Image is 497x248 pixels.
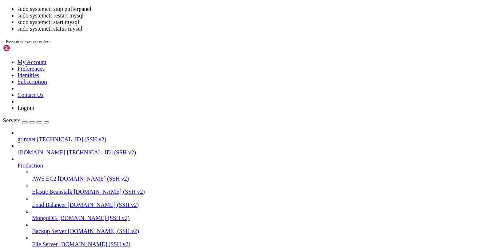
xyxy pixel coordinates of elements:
[3,108,402,114] x-row: Domain: [DOMAIN_NAME]
[3,173,402,180] x-row: re-run Certbot with -v for more details.
[32,228,67,234] span: Backup Server
[86,193,89,200] div: (27, 29)
[3,44,45,52] img: Shellngn
[3,161,84,166] span: Some challenges have failed.
[17,79,47,85] a: Subscription
[3,187,212,193] span: Failed to stop pufferpanel.service: Unit pufferpanel.service not loaded.
[17,59,47,65] a: My Account
[32,235,494,248] li: File Server [DOMAIN_NAME] (SSH v2)
[3,141,402,147] x-row: Hint: The Certificate Authority failed to verify the temporary nginx configuration changes made b...
[32,202,66,208] span: Load Balancer
[17,92,44,98] a: Contact Us
[32,195,494,208] li: Load Balancer [DOMAIN_NAME] (SSH v2)
[17,130,494,143] li: grimnet [TECHNICAL_ID] (SSH v2)
[32,215,57,221] span: MongoDB
[17,12,494,19] li: sudo systemctl restart mysql
[32,241,58,247] span: File Server
[32,189,72,195] span: Elastic Beanstalk
[3,75,402,82] x-row: Select the appropriate numbers separated by commas and/or spaces, or leave input
[3,82,402,88] x-row: blank to select all options shown (Enter 'c' to cancel):
[3,193,402,200] x-row: root@Grim:~# sudo systemctl
[17,72,39,78] a: Identities
[58,176,129,182] span: [DOMAIN_NAME] (SSH v2)
[74,189,145,195] span: [DOMAIN_NAME] (SSH v2)
[17,25,494,32] li: sudo systemctl status mysql
[58,215,130,221] span: [DOMAIN_NAME] (SSH v2)
[6,40,51,44] span: Press tab to insert, esc to close.
[3,117,49,123] a: Servers
[3,55,402,62] x-row: - - - - - - - - - - - - - - - - - - - - - - - - - - - - - - - - - - - - - - - -
[32,228,494,235] a: Backup Server [DOMAIN_NAME] (SSH v2)
[17,149,494,156] a: [DOMAIN_NAME] [TECHNICAL_ID] (SSH v2)
[3,121,402,127] x-row: Detail: [TECHNICAL_ID]: Invalid response from [URL][DOMAIN_NAME]
[17,156,494,248] li: Production
[3,68,402,75] x-row: - - - - - - - - - - - - - - - - - - - - - - - - - - - - - - - - - - - - - - - -
[37,136,106,142] span: [TECHNICAL_ID] (SSH v2)
[17,136,36,142] span: grimnet
[3,114,402,121] x-row: Type: unauthorized
[68,202,139,208] span: [DOMAIN_NAME] (SSH v2)
[32,202,494,208] a: Load Balancer [DOMAIN_NAME] (SSH v2)
[3,101,402,108] x-row: Certbot failed to authenticate some domains (authenticator: nginx). The Certificate Authority rep...
[32,176,494,182] a: AWS EC2 [DOMAIN_NAME] (SSH v2)
[3,16,402,23] x-row: Select the appropriate numbers separated by commas and/or spaces, or leave input
[3,167,402,173] x-row: Ask for help or search for solutions at [URL][DOMAIN_NAME]. See the logfile /var/log/letsencrypt/...
[32,215,494,221] a: MongoDB [DOMAIN_NAME] (SSH v2)
[17,162,43,169] span: Production
[17,143,494,156] li: [DOMAIN_NAME] [TECHNICAL_ID] (SSH v2)
[32,189,494,195] a: Elastic Beanstalk [DOMAIN_NAME] (SSH v2)
[17,19,494,25] li: sudo systemctl start mysql
[17,136,494,143] a: grimnet [TECHNICAL_ID] (SSH v2)
[32,176,56,182] span: AWS EC2
[59,241,131,247] span: [DOMAIN_NAME] (SSH v2)
[3,23,402,29] x-row: blank to select all options shown (Enter 'c' to cancel): [DOMAIN_NAME]
[3,147,402,154] x-row: ins point to this nginx server and that it is accessible from the internet.
[17,66,45,72] a: Preferences
[3,62,402,68] x-row: 1: [DOMAIN_NAME]
[32,208,494,221] li: MongoDB [DOMAIN_NAME] (SSH v2)
[3,29,402,36] x-row: ** Error - Invalid selection **
[32,241,494,248] a: File Server [DOMAIN_NAME] (SSH v2)
[3,3,402,9] x-row: 1: [DOMAIN_NAME]
[67,149,136,156] span: [TECHNICAL_ID] (SSH v2)
[68,228,139,234] span: [DOMAIN_NAME] (SSH v2)
[32,182,494,195] li: Elastic Beanstalk [DOMAIN_NAME] (SSH v2)
[32,221,494,235] li: Backup Server [DOMAIN_NAME] (SSH v2)
[32,169,494,182] li: AWS EC2 [DOMAIN_NAME] (SSH v2)
[3,180,402,186] x-row: root@Grim:~# sudo systemctl stop pufferpanel
[3,42,402,49] x-row: Which names would you like to activate HTTPS for?
[17,149,65,156] span: [DOMAIN_NAME]
[17,162,494,169] a: Production
[3,127,402,134] x-row: 7jCsI0fkUnQBheQfNEGPQ0UnkSdRKI: 502
[3,117,20,123] span: Servers
[3,9,402,16] x-row: - - - - - - - - - - - - - - - - - - - - - - - - - - - - - - - - - - - - - - - -
[3,49,402,55] x-row: We recommend selecting either all domains, or all domains in a VirtualHost/server block.
[17,6,494,12] li: sudo systemctl stop pufferpanel
[17,105,34,111] a: Logout
[3,88,402,95] x-row: Requesting a certificate for [DOMAIN_NAME]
